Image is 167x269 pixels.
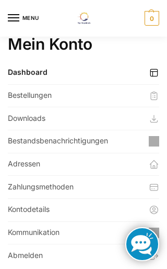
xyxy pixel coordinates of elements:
button: Menu [8,10,39,26]
nav: Cart contents [142,11,159,26]
span: 0 [145,11,159,26]
img: Solaranlagen, Speicheranlagen und Energiesparprodukte [71,13,96,24]
nav: Kontoseiten [8,62,159,267]
a: Downloads [8,107,159,130]
a: 0 [142,11,159,26]
a: Bestellungen [8,85,159,107]
a: Bestandsbenachrichtigungen [8,130,159,153]
h1: Mein Konto [8,35,159,53]
a: Zahlungsmethoden [8,176,159,198]
a: Kommunikation [8,222,159,244]
a: Dashboard [8,62,159,84]
a: Kontodetails [8,199,159,221]
a: Abmelden [8,244,159,267]
a: Adressen [8,153,159,176]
